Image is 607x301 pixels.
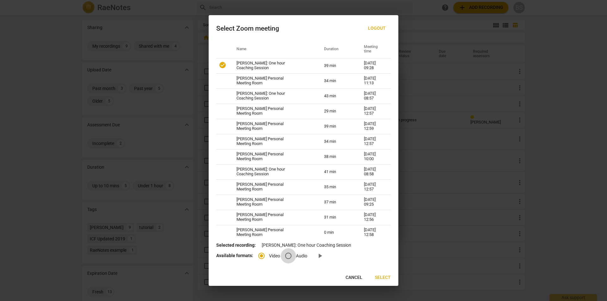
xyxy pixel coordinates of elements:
td: [DATE] 08:58 [356,164,391,179]
td: 43 min [316,88,356,104]
span: Logout [368,25,386,32]
td: 39 min [316,58,356,73]
td: 34 min [316,134,356,149]
td: 39 min [316,119,356,134]
td: [DATE] 12:59 [356,119,391,134]
button: Logout [363,23,391,34]
th: Meeting time [356,40,391,58]
td: [PERSON_NAME] Personal Meeting Room [229,210,316,225]
button: Cancel [340,272,367,283]
th: Duration [316,40,356,58]
td: [DATE] 10:00 [356,149,391,164]
span: Audio [296,253,307,259]
td: [PERSON_NAME] Personal Meeting Room [229,104,316,119]
td: [PERSON_NAME]: One hour Coaching Session [229,88,316,104]
td: 29 min [316,104,356,119]
td: [PERSON_NAME]: One hour Coaching Session [229,58,316,73]
b: Available formats: [216,253,253,258]
a: Preview [312,248,328,263]
td: 34 min [316,73,356,88]
td: 37 min [316,195,356,210]
td: [DATE] 12:57 [356,104,391,119]
td: [DATE] 08:57 [356,88,391,104]
p: [PERSON_NAME]: One hour Coaching Session [216,242,391,249]
td: [PERSON_NAME] Personal Meeting Room [229,119,316,134]
div: File type [258,253,312,258]
td: [DATE] 12:57 [356,134,391,149]
td: 0 min [316,225,356,240]
span: Video [269,253,280,259]
td: [DATE] 12:56 [356,210,391,225]
td: [DATE] 12:57 [356,179,391,195]
td: [PERSON_NAME] Personal Meeting Room [229,73,316,88]
th: Name [229,40,316,58]
td: [PERSON_NAME] Personal Meeting Room [229,179,316,195]
button: Select [370,272,396,283]
span: check_circle [219,61,226,69]
td: [PERSON_NAME] Personal Meeting Room [229,134,316,149]
td: 35 min [316,179,356,195]
td: 31 min [316,210,356,225]
td: [DATE] 09:28 [356,58,391,73]
div: Select Zoom meeting [216,25,279,33]
td: 41 min [316,164,356,179]
span: play_arrow [316,252,324,260]
b: Selected recording: [216,243,256,248]
span: Select [375,274,391,281]
td: [PERSON_NAME] Personal Meeting Room [229,195,316,210]
td: [DATE] 11:13 [356,73,391,88]
td: 38 min [316,149,356,164]
td: [DATE] 09:25 [356,195,391,210]
td: [PERSON_NAME]: One hour Coaching Session [229,164,316,179]
td: [PERSON_NAME] Personal Meeting Room [229,225,316,240]
span: Cancel [346,274,362,281]
td: [PERSON_NAME] Personal Meeting Room [229,149,316,164]
td: [DATE] 12:58 [356,225,391,240]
